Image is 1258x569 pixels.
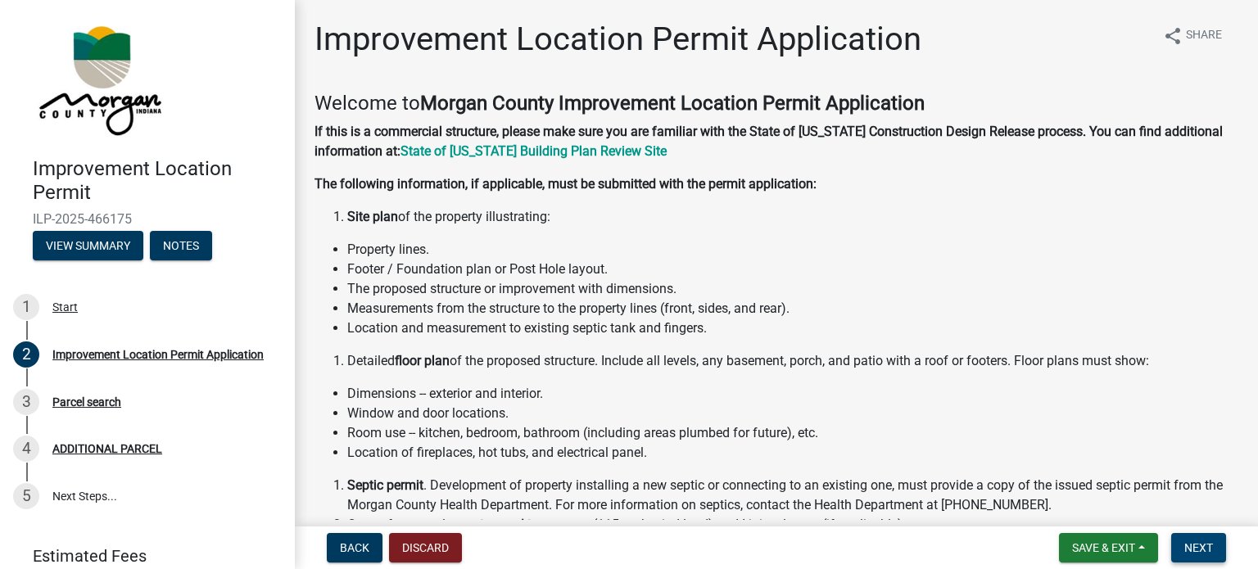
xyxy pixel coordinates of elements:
[327,533,382,562] button: Back
[150,231,212,260] button: Notes
[52,349,264,360] div: Improvement Location Permit Application
[347,476,1238,515] li: . Development of property installing a new septic or connecting to an existing one, must provide ...
[421,517,593,532] strong: engineer-stamped truss specs
[13,341,39,368] div: 2
[347,299,1238,318] li: Measurements from the structure to the property lines (front, sides, and rear).
[1184,541,1213,554] span: Next
[347,404,1238,423] li: Window and door locations.
[347,240,1238,260] li: Property lines.
[347,515,1238,535] li: Copy of your (115 mph wind load) and I-joists layout (if applicable).
[347,318,1238,338] li: Location and measurement to existing septic tank and fingers.
[400,143,667,159] a: State of [US_STATE] Building Plan Review Site
[347,209,398,224] strong: Site plan
[13,436,39,462] div: 4
[347,423,1238,443] li: Room use -- kitchen, bedroom, bathroom (including areas plumbed for future), etc.
[347,477,423,493] strong: Septic permit
[314,176,817,192] strong: The following information, if applicable, must be submitted with the permit application:
[13,294,39,320] div: 1
[52,301,78,313] div: Start
[1171,533,1226,562] button: Next
[314,20,921,59] h1: Improvement Location Permit Application
[347,384,1238,404] li: Dimensions -- exterior and interior.
[33,211,262,227] span: ILP-2025-466175
[1059,533,1158,562] button: Save & Exit
[340,541,369,554] span: Back
[52,443,162,454] div: ADDITIONAL PARCEL
[314,92,1238,115] h4: Welcome to
[13,389,39,415] div: 3
[1163,26,1183,46] i: share
[1150,20,1235,52] button: shareShare
[347,260,1238,279] li: Footer / Foundation plan or Post Hole layout.
[395,353,450,368] strong: floor plan
[33,240,143,253] wm-modal-confirm: Summary
[150,240,212,253] wm-modal-confirm: Notes
[52,396,121,408] div: Parcel search
[1186,26,1222,46] span: Share
[13,483,39,509] div: 5
[1072,541,1135,554] span: Save & Exit
[347,351,1238,371] li: Detailed of the proposed structure. Include all levels, any basement, porch, and patio with a roo...
[33,231,143,260] button: View Summary
[33,17,165,140] img: Morgan County, Indiana
[347,443,1238,463] li: Location of fireplaces, hot tubs, and electrical panel.
[314,124,1223,159] strong: If this is a commercial structure, please make sure you are familiar with the State of [US_STATE]...
[389,533,462,562] button: Discard
[347,279,1238,299] li: The proposed structure or improvement with dimensions.
[347,207,1238,227] li: of the property illustrating:
[420,92,925,115] strong: Morgan County Improvement Location Permit Application
[33,157,282,205] h4: Improvement Location Permit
